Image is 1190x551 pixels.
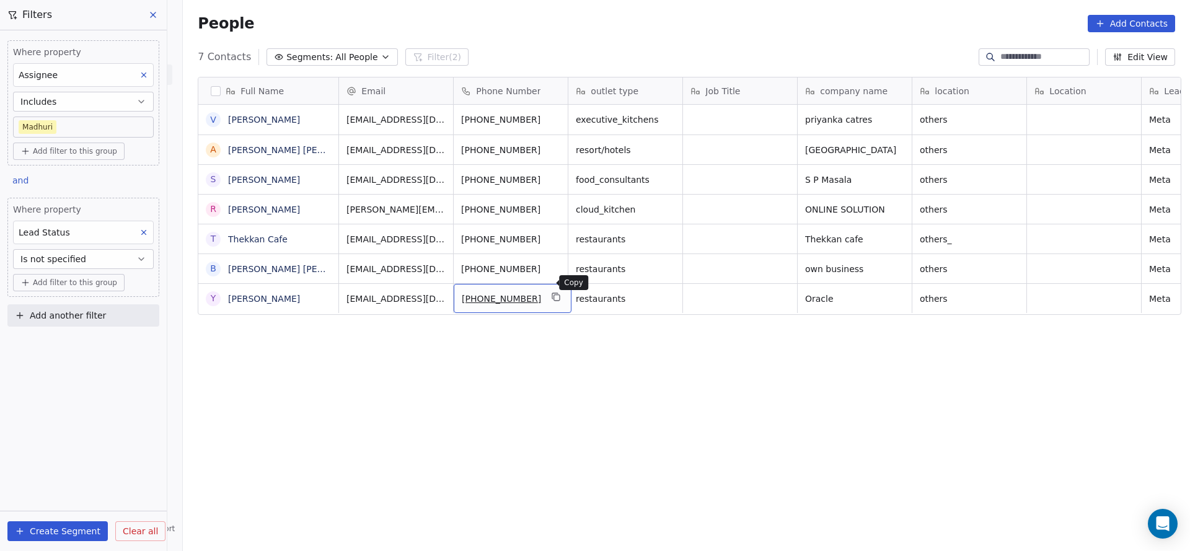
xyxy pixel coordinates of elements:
span: All People [335,51,377,64]
span: [PERSON_NAME][EMAIL_ADDRESS][DOMAIN_NAME] [346,203,446,216]
span: resort/hotels [576,144,675,156]
div: A [211,143,217,156]
a: [PERSON_NAME] [PERSON_NAME] [228,145,375,155]
span: restaurants [576,233,675,245]
span: others [920,113,1019,126]
span: food_consultants [576,174,675,186]
span: 7 Contacts [198,50,251,64]
span: [PHONE_NUMBER] [461,113,560,126]
span: Job Title [705,85,740,97]
a: Thekkan Cafe [228,234,288,244]
span: company name [820,85,888,97]
span: others [920,144,1019,156]
div: r [210,203,216,216]
span: others [920,263,1019,275]
span: Thekkan cafe [805,233,904,245]
span: [EMAIL_ADDRESS][DOMAIN_NAME] [346,233,446,245]
span: location [935,85,969,97]
span: Email [361,85,386,97]
span: Location [1049,85,1086,97]
button: Add Contacts [1088,15,1175,32]
span: S P Masala [805,174,904,186]
div: B [211,262,217,275]
button: Filter(2) [405,48,469,66]
a: [PERSON_NAME] [228,115,300,125]
div: Location [1027,77,1141,104]
span: [GEOGRAPHIC_DATA] [805,144,904,156]
button: Edit View [1105,48,1175,66]
a: [PERSON_NAME] [228,294,300,304]
div: location [912,77,1026,104]
span: [PHONE_NUMBER] [461,144,560,156]
span: executive_kitchens [576,113,675,126]
div: Y [211,292,216,305]
div: outlet type [568,77,682,104]
a: [PERSON_NAME] [228,175,300,185]
div: Open Intercom Messenger [1148,509,1178,539]
span: Oracle [805,293,904,305]
span: Phone Number [476,85,540,97]
a: [PERSON_NAME] [228,205,300,214]
span: ONLINE SOLUTION [805,203,904,216]
span: outlet type [591,85,638,97]
span: own business [805,263,904,275]
span: others [920,293,1019,305]
a: [PERSON_NAME] [PERSON_NAME] [228,264,375,274]
span: priyanka catres [805,113,904,126]
span: [PHONE_NUMBER] [462,293,541,305]
span: others [920,203,1019,216]
p: Copy [564,278,583,288]
div: company name [798,77,912,104]
span: [EMAIL_ADDRESS][DOMAIN_NAME] [346,144,446,156]
div: grid [198,105,339,533]
div: S [211,173,216,186]
div: T [211,232,216,245]
span: People [198,14,254,33]
span: Segments: [286,51,333,64]
span: [PHONE_NUMBER] [461,174,560,186]
div: Job Title [683,77,797,104]
span: [EMAIL_ADDRESS][DOMAIN_NAME] [346,174,446,186]
span: [EMAIL_ADDRESS][DOMAIN_NAME] [346,113,446,126]
span: others [920,174,1019,186]
span: Full Name [240,85,284,97]
span: [PHONE_NUMBER] [461,203,560,216]
div: Email [339,77,453,104]
span: restaurants [576,263,675,275]
span: [PHONE_NUMBER] [461,233,560,245]
span: [EMAIL_ADDRESS][DOMAIN_NAME] [346,293,446,305]
div: Full Name [198,77,338,104]
span: restaurants [576,293,675,305]
span: [EMAIL_ADDRESS][DOMAIN_NAME] [346,263,446,275]
div: Phone Number [454,77,568,104]
span: others_ [920,233,1019,245]
div: V [211,113,217,126]
span: cloud_kitchen [576,203,675,216]
span: [PHONE_NUMBER] [461,263,560,275]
